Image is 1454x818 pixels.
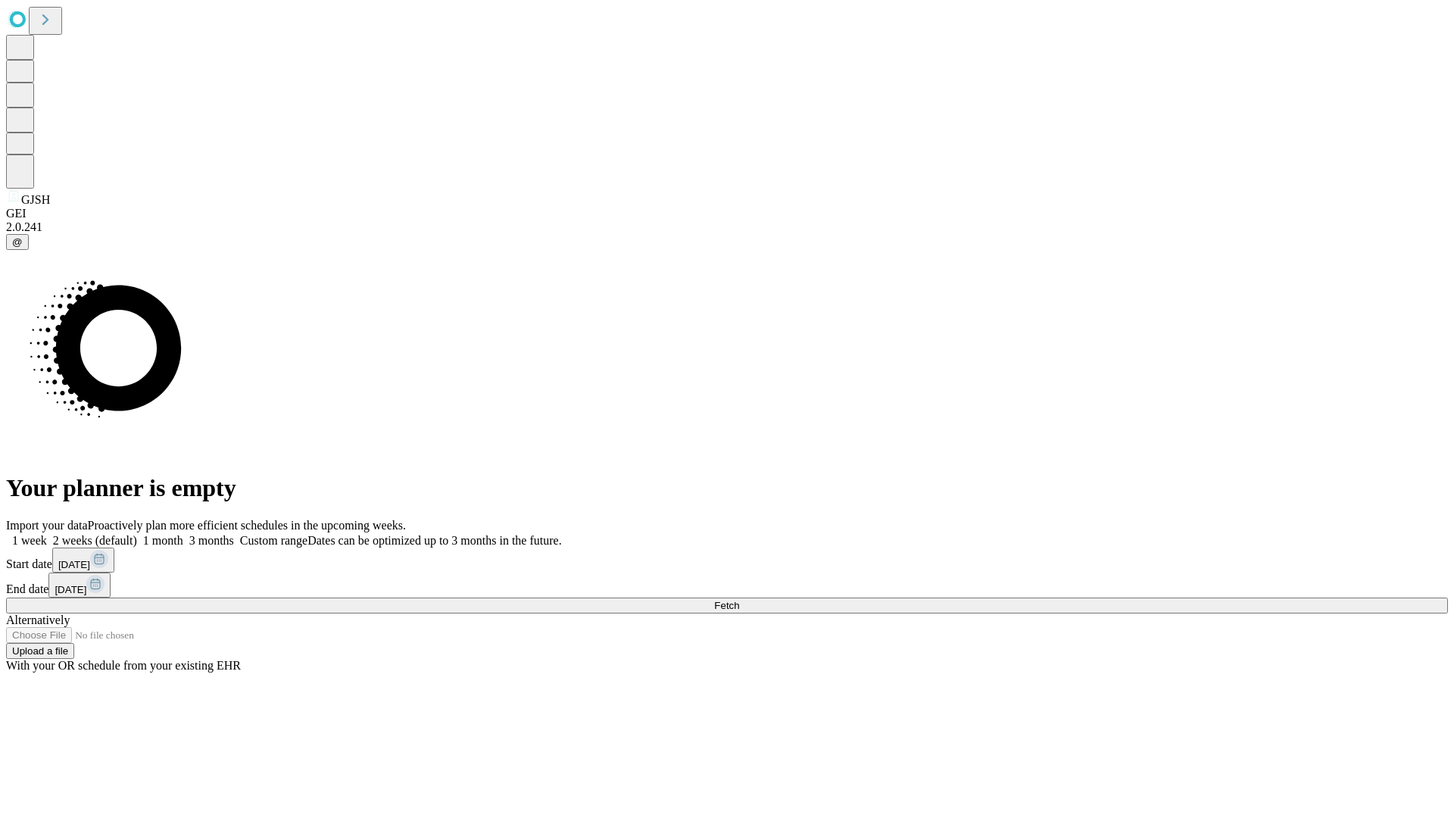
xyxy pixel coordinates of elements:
span: GJSH [21,193,50,206]
span: Import your data [6,519,88,532]
span: Custom range [240,534,307,547]
span: Proactively plan more efficient schedules in the upcoming weeks. [88,519,406,532]
div: Start date [6,548,1448,573]
button: @ [6,234,29,250]
span: 1 week [12,534,47,547]
button: [DATE] [48,573,111,598]
button: Upload a file [6,643,74,659]
span: Dates can be optimized up to 3 months in the future. [307,534,561,547]
span: 2 weeks (default) [53,534,137,547]
span: Fetch [714,600,739,611]
div: End date [6,573,1448,598]
button: [DATE] [52,548,114,573]
h1: Your planner is empty [6,474,1448,502]
span: 1 month [143,534,183,547]
button: Fetch [6,598,1448,613]
span: @ [12,236,23,248]
div: 2.0.241 [6,220,1448,234]
div: GEI [6,207,1448,220]
span: [DATE] [58,559,90,570]
span: Alternatively [6,613,70,626]
span: [DATE] [55,584,86,595]
span: 3 months [189,534,234,547]
span: With your OR schedule from your existing EHR [6,659,241,672]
